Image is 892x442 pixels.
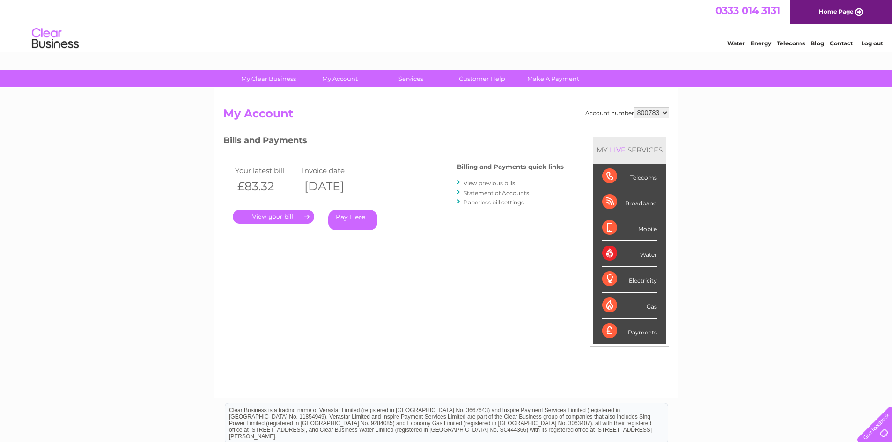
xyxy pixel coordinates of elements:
[233,164,300,177] td: Your latest bill
[602,319,657,344] div: Payments
[602,215,657,241] div: Mobile
[301,70,378,87] a: My Account
[464,199,524,206] a: Paperless bill settings
[464,180,515,187] a: View previous bills
[233,177,300,196] th: £83.32
[593,137,666,163] div: MY SERVICES
[31,24,79,53] img: logo.png
[830,40,853,47] a: Contact
[328,210,377,230] a: Pay Here
[602,267,657,292] div: Electricity
[230,70,307,87] a: My Clear Business
[602,189,657,215] div: Broadband
[602,164,657,189] div: Telecoms
[608,145,627,154] div: LIVE
[300,177,367,196] th: [DATE]
[372,70,450,87] a: Services
[464,189,529,196] a: Statement of Accounts
[727,40,745,47] a: Water
[751,40,771,47] a: Energy
[602,241,657,267] div: Water
[225,5,668,45] div: Clear Business is a trading name of Verastar Limited (registered in [GEOGRAPHIC_DATA] No. 3667643...
[715,5,780,16] a: 0333 014 3131
[457,163,564,170] h4: Billing and Payments quick links
[300,164,367,177] td: Invoice date
[515,70,592,87] a: Make A Payment
[443,70,521,87] a: Customer Help
[602,293,657,319] div: Gas
[777,40,805,47] a: Telecoms
[233,210,314,224] a: .
[861,40,883,47] a: Log out
[223,134,564,150] h3: Bills and Payments
[811,40,824,47] a: Blog
[585,107,669,118] div: Account number
[223,107,669,125] h2: My Account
